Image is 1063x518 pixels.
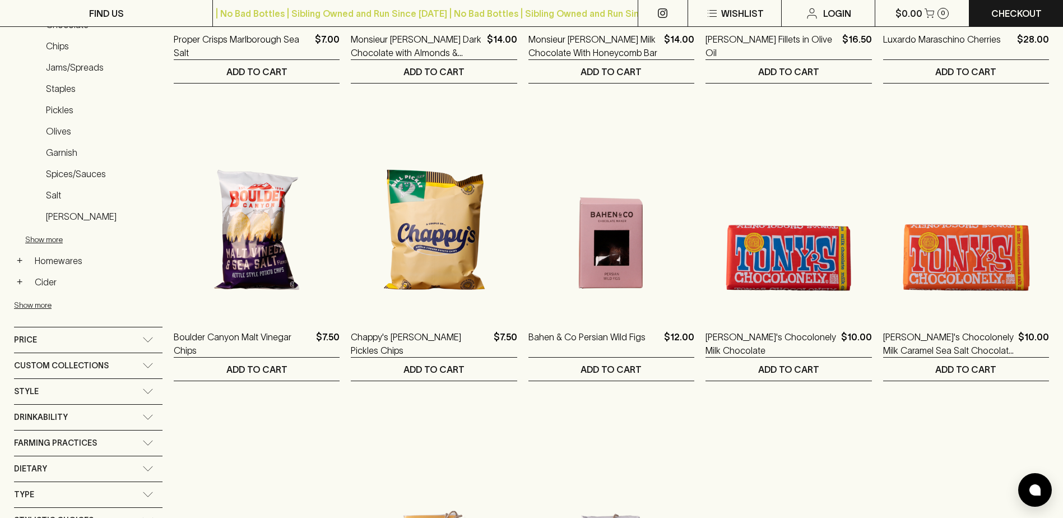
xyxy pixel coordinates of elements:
a: Olives [41,122,163,141]
a: Chappy's [PERSON_NAME] Pickles Chips [351,330,489,357]
p: ADD TO CART [758,65,819,78]
div: Style [14,379,163,404]
img: bubble-icon [1029,484,1041,496]
div: Type [14,482,163,507]
p: Wishlist [721,7,764,20]
span: Style [14,385,39,399]
span: Type [14,488,34,502]
p: $28.00 [1017,33,1049,59]
a: Bahen & Co Persian Wild Figs [528,330,646,357]
img: Tony's Chocolonely Milk Caramel Sea Salt Chocolate Bar [883,117,1049,313]
p: $7.50 [494,330,517,357]
a: Monsieur [PERSON_NAME] Milk Chocolate With Honeycomb Bar [528,33,660,59]
span: Farming Practices [14,436,97,450]
a: Garnish [41,143,163,162]
p: ADD TO CART [935,363,996,376]
span: Custom Collections [14,359,109,373]
button: Show more [25,228,172,251]
div: Farming Practices [14,431,163,456]
a: [PERSON_NAME] Fillets in Olive Oil [705,33,837,59]
button: ADD TO CART [351,358,517,381]
p: $14.00 [664,33,694,59]
p: ADD TO CART [403,363,465,376]
button: ADD TO CART [174,60,340,83]
img: Boulder Canyon Malt Vinegar Chips [174,117,340,313]
button: ADD TO CART [705,358,871,381]
div: Price [14,327,163,353]
button: ADD TO CART [705,60,871,83]
p: $16.50 [842,33,872,59]
p: ADD TO CART [935,65,996,78]
p: ADD TO CART [758,363,819,376]
div: Custom Collections [14,353,163,378]
p: ADD TO CART [226,363,287,376]
button: Show more [14,294,161,317]
a: Chips [41,36,163,55]
button: ADD TO CART [883,358,1049,381]
button: ADD TO CART [883,60,1049,83]
a: Spices/Sauces [41,164,163,183]
img: Bahen & Co Persian Wild Figs [528,117,694,313]
a: Staples [41,79,163,98]
a: Pickles [41,100,163,119]
img: Chappy's Dill Pickles Chips [351,117,517,313]
p: $12.00 [664,330,694,357]
p: ADD TO CART [581,363,642,376]
span: Dietary [14,462,47,476]
span: Drinkability [14,410,68,424]
a: Cider [30,272,163,292]
a: [PERSON_NAME]'s Chocolonely Milk Chocolate [705,330,836,357]
p: $14.00 [487,33,517,59]
a: Salt [41,186,163,205]
p: FIND US [89,7,124,20]
button: + [14,255,25,266]
div: Dietary [14,456,163,482]
p: $10.00 [841,330,872,357]
p: Login [823,7,851,20]
p: ADD TO CART [226,65,287,78]
button: + [14,276,25,288]
p: $7.50 [316,330,340,357]
p: 0 [941,10,945,16]
a: Proper Crisps Marlborough Sea Salt [174,33,310,59]
img: Tony's Chocolonely Milk Chocolate [705,117,871,313]
div: Drinkability [14,405,163,430]
a: [PERSON_NAME] [41,207,163,226]
p: $0.00 [895,7,922,20]
p: ADD TO CART [403,65,465,78]
a: Homewares [30,251,163,270]
p: $10.00 [1018,330,1049,357]
button: ADD TO CART [351,60,517,83]
a: [PERSON_NAME]'s Chocolonely Milk Caramel Sea Salt Chocolate Bar [883,330,1014,357]
p: Checkout [991,7,1042,20]
p: ADD TO CART [581,65,642,78]
a: Luxardo Maraschino Cherries [883,33,1001,59]
button: ADD TO CART [528,60,694,83]
p: $7.00 [315,33,340,59]
a: Monsieur [PERSON_NAME] Dark Chocolate with Almonds & Caramel [351,33,482,59]
a: Boulder Canyon Malt Vinegar Chips [174,330,312,357]
a: Jams/Spreads [41,58,163,77]
span: Price [14,333,37,347]
button: ADD TO CART [528,358,694,381]
button: ADD TO CART [174,358,340,381]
